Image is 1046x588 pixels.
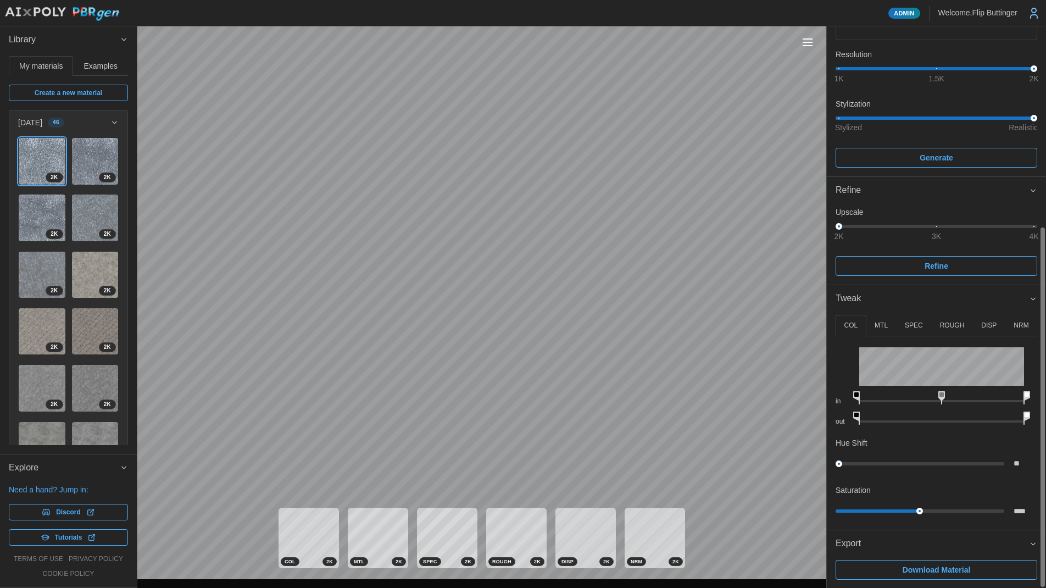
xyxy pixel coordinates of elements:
[354,558,364,565] span: MTL
[875,321,888,330] p: MTL
[603,558,610,565] span: 2 K
[18,194,66,242] a: jybmc82Zd2qg7wr8WAdJ2K
[981,321,997,330] p: DISP
[905,321,923,330] p: SPEC
[51,286,58,295] span: 2 K
[827,177,1046,204] button: Refine
[53,118,59,127] span: 46
[836,207,1037,218] p: Upscale
[9,85,128,101] a: Create a new material
[836,285,1029,312] span: Tweak
[9,454,120,481] span: Explore
[72,422,119,469] img: ZI6Ez0h3vXETJZzs1YBU
[71,194,119,242] a: FQqTIw9GqVUZe1ZHEfbT2K
[396,558,402,565] span: 2 K
[940,321,965,330] p: ROUGH
[827,285,1046,312] button: Tweak
[18,117,42,128] p: [DATE]
[55,530,82,545] span: Tutorials
[51,230,58,238] span: 2 K
[9,484,128,495] p: Need a hand? Jump in:
[285,558,296,565] span: COL
[69,554,123,564] a: privacy policy
[84,62,118,70] span: Examples
[72,365,119,412] img: qTBPjlPaMwUhq73lm33P
[19,422,65,469] img: lqvyT8HK52SfWuSEs11X
[72,308,119,355] img: YmaOtKWhkM00VUMqF7Ya
[71,137,119,185] a: RqQi7MAC1wwHBJpk36E82K
[19,252,65,298] img: J2N7EqAmOjdPYtVj22Vh
[836,560,1037,580] button: Download Material
[18,364,66,412] a: 8Fj4TiSbVHoFiQF2nAyf2K
[836,98,1037,109] p: Stylization
[9,110,127,135] button: [DATE]46
[326,558,333,565] span: 2 K
[104,173,111,182] span: 2 K
[920,148,953,167] span: Generate
[561,558,574,565] span: DISP
[836,485,871,496] p: Saturation
[827,204,1046,285] div: Refine
[800,35,815,50] button: Toggle viewport controls
[71,308,119,356] a: YmaOtKWhkM00VUMqF7Ya2K
[51,400,58,409] span: 2 K
[51,343,58,352] span: 2 K
[836,256,1037,276] button: Refine
[18,137,66,185] a: PXEmCsJoEH7ut5WFFaDY2K
[1014,321,1028,330] p: NRM
[836,530,1029,557] span: Export
[72,252,119,298] img: lrc7dG0DpN7BKJC6YL87
[836,437,867,448] p: Hue Shift
[71,364,119,412] a: qTBPjlPaMwUhq73lm33P2K
[903,561,971,579] span: Download Material
[19,195,65,241] img: jybmc82Zd2qg7wr8WAdJ
[827,312,1046,530] div: Tweak
[672,558,679,565] span: 2 K
[19,138,65,185] img: PXEmCsJoEH7ut5WFFaDY
[19,308,65,355] img: X2Dfu49eCL1UbAiaLFas
[844,321,858,330] p: COL
[925,257,948,275] span: Refine
[836,184,1029,197] div: Refine
[18,308,66,356] a: X2Dfu49eCL1UbAiaLFas2K
[938,7,1017,18] p: Welcome, Flip Buttinger
[894,8,914,18] span: Admin
[4,7,120,21] img: AIxPoly PBRgen
[465,558,471,565] span: 2 K
[423,558,437,565] span: SPEC
[19,62,63,70] span: My materials
[72,195,119,241] img: FQqTIw9GqVUZe1ZHEfbT
[827,530,1046,557] button: Export
[42,569,94,579] a: cookie policy
[18,251,66,299] a: J2N7EqAmOjdPYtVj22Vh2K
[71,251,119,299] a: lrc7dG0DpN7BKJC6YL872K
[71,421,119,469] a: ZI6Ez0h3vXETJZzs1YBU2K
[18,421,66,469] a: lqvyT8HK52SfWuSEs11X4KREF
[631,558,642,565] span: NRM
[104,400,111,409] span: 2 K
[14,554,63,564] a: terms of use
[836,397,850,406] p: in
[104,343,111,352] span: 2 K
[104,230,111,238] span: 2 K
[35,85,102,101] span: Create a new material
[104,286,111,295] span: 2 K
[836,49,1037,60] p: Resolution
[51,173,58,182] span: 2 K
[492,558,511,565] span: ROUGH
[19,365,65,412] img: 8Fj4TiSbVHoFiQF2nAyf
[534,558,541,565] span: 2 K
[9,26,120,53] span: Library
[836,417,850,426] p: out
[9,504,128,520] a: Discord
[9,529,128,546] a: Tutorials
[56,504,81,520] span: Discord
[72,138,119,185] img: RqQi7MAC1wwHBJpk36E8
[836,148,1037,168] button: Generate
